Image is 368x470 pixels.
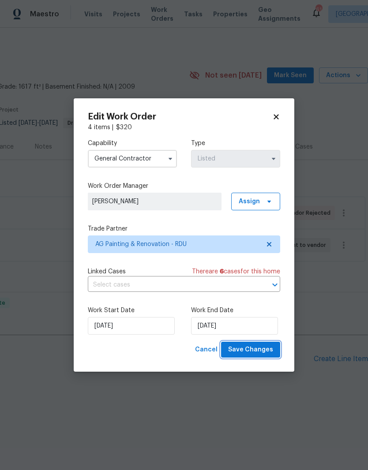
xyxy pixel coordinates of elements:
[95,240,260,249] span: AG Painting & Renovation - RDU
[239,197,260,206] span: Assign
[191,150,280,168] input: Select...
[191,139,280,148] label: Type
[192,342,221,358] button: Cancel
[88,112,272,121] h2: Edit Work Order
[88,182,280,190] label: Work Order Manager
[191,317,278,335] input: M/D/YYYY
[88,278,255,292] input: Select cases
[268,153,279,164] button: Show options
[92,197,217,206] span: [PERSON_NAME]
[88,150,177,168] input: Select...
[116,124,132,131] span: $ 320
[88,317,175,335] input: M/D/YYYY
[88,267,126,276] span: Linked Cases
[221,342,280,358] button: Save Changes
[228,344,273,355] span: Save Changes
[165,153,176,164] button: Show options
[191,306,280,315] label: Work End Date
[220,269,224,275] span: 6
[195,344,218,355] span: Cancel
[88,123,280,132] div: 4 items |
[269,279,281,291] button: Open
[192,267,280,276] span: There are case s for this home
[88,306,177,315] label: Work Start Date
[88,224,280,233] label: Trade Partner
[88,139,177,148] label: Capability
